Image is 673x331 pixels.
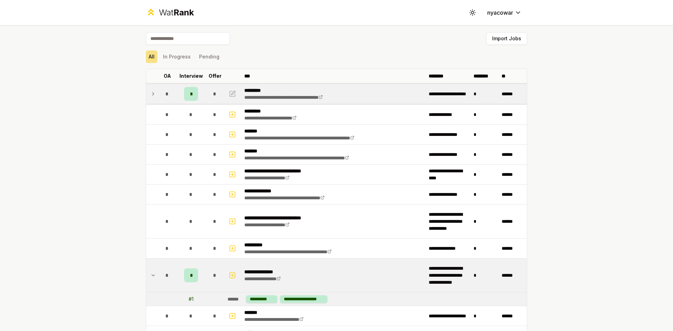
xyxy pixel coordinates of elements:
[174,7,194,18] span: Rank
[160,50,193,63] button: In Progress
[146,7,194,18] a: WatRank
[179,73,203,80] p: Interview
[159,7,194,18] div: Wat
[209,73,222,80] p: Offer
[486,32,527,45] button: Import Jobs
[482,6,527,19] button: nyacowar
[196,50,222,63] button: Pending
[487,8,513,17] span: nyacowar
[189,296,193,303] div: # 1
[146,50,157,63] button: All
[164,73,171,80] p: OA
